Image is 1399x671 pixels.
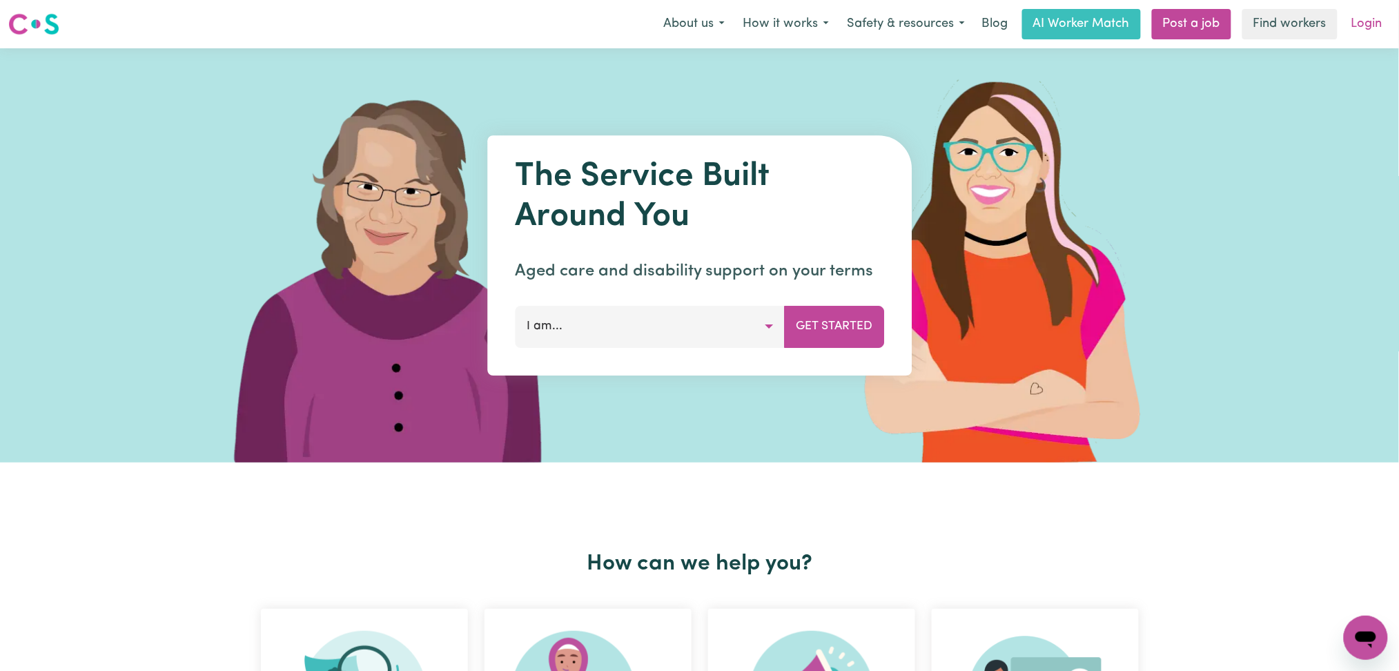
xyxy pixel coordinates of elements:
a: AI Worker Match [1022,9,1141,39]
p: Aged care and disability support on your terms [515,259,884,284]
a: Find workers [1242,9,1338,39]
button: Safety & resources [838,10,974,39]
h1: The Service Built Around You [515,157,884,237]
h2: How can we help you? [253,551,1147,577]
img: Careseekers logo [8,12,59,37]
button: How it works [734,10,838,39]
button: I am... [515,306,785,347]
a: Login [1343,9,1391,39]
button: Get Started [784,306,884,347]
a: Careseekers logo [8,8,59,40]
iframe: Button to launch messaging window [1344,616,1388,660]
button: About us [654,10,734,39]
a: Post a job [1152,9,1231,39]
a: Blog [974,9,1017,39]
